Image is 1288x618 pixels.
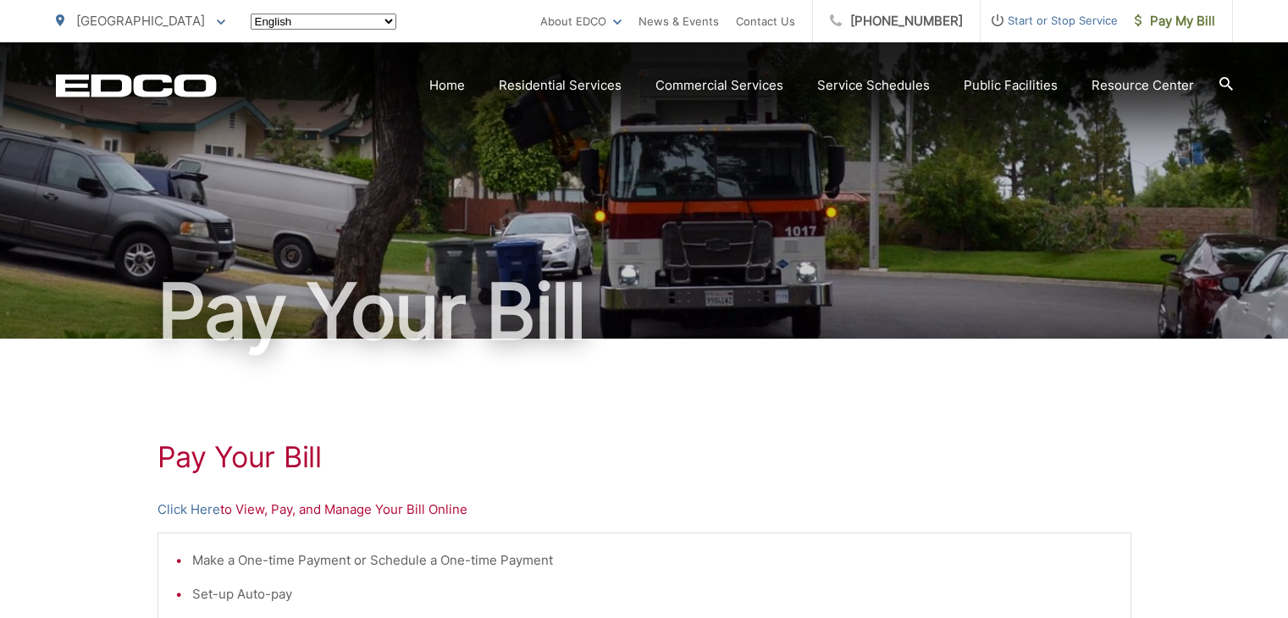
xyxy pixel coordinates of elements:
a: Home [429,75,465,96]
select: Select a language [251,14,396,30]
h1: Pay Your Bill [158,440,1131,474]
p: to View, Pay, and Manage Your Bill Online [158,499,1131,520]
a: Service Schedules [817,75,930,96]
span: [GEOGRAPHIC_DATA] [76,13,205,29]
a: Click Here [158,499,220,520]
a: Contact Us [736,11,795,31]
a: EDCD logo. Return to the homepage. [56,74,217,97]
span: Pay My Bill [1135,11,1215,31]
h1: Pay Your Bill [56,269,1233,354]
a: Public Facilities [964,75,1058,96]
a: Commercial Services [655,75,783,96]
a: About EDCO [540,11,622,31]
a: Residential Services [499,75,622,96]
li: Make a One-time Payment or Schedule a One-time Payment [192,550,1114,571]
a: News & Events [638,11,719,31]
a: Resource Center [1092,75,1194,96]
li: Set-up Auto-pay [192,584,1114,604]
